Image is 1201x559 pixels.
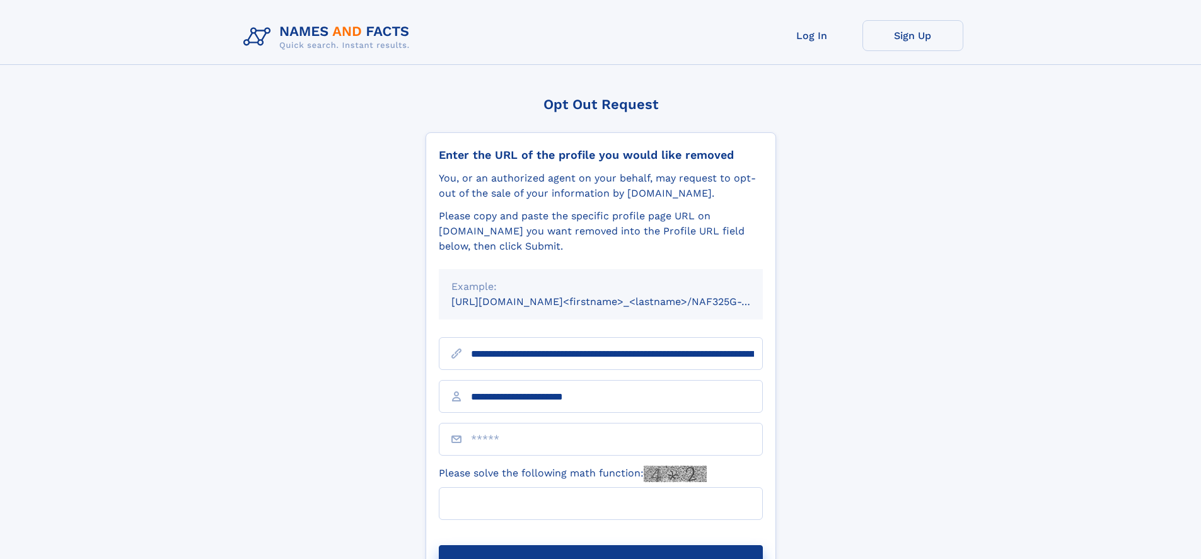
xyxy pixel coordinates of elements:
[439,209,763,254] div: Please copy and paste the specific profile page URL on [DOMAIN_NAME] you want removed into the Pr...
[426,96,776,112] div: Opt Out Request
[862,20,963,51] a: Sign Up
[439,148,763,162] div: Enter the URL of the profile you would like removed
[451,279,750,294] div: Example:
[451,296,787,308] small: [URL][DOMAIN_NAME]<firstname>_<lastname>/NAF325G-xxxxxxxx
[238,20,420,54] img: Logo Names and Facts
[439,171,763,201] div: You, or an authorized agent on your behalf, may request to opt-out of the sale of your informatio...
[762,20,862,51] a: Log In
[439,466,707,482] label: Please solve the following math function:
